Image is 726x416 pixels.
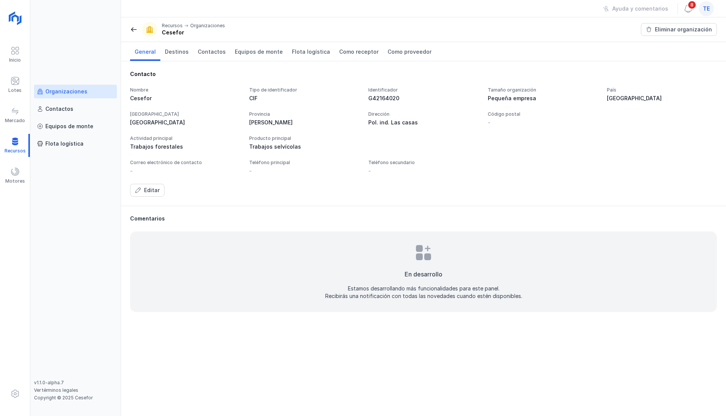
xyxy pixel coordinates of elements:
div: - [130,167,133,175]
div: Correo electrónico de contacto [130,160,240,166]
div: Ayuda y comentarios [612,5,668,12]
a: Como proveedor [383,42,436,61]
span: te [703,5,710,12]
div: Dirección [368,111,478,117]
a: Flota logística [34,137,117,151]
div: - [488,119,490,126]
a: Equipos de monte [34,120,117,133]
a: Contactos [34,102,117,116]
span: 8 [687,0,697,9]
div: Producto principal [249,135,359,141]
span: Como receptor [339,48,379,56]
div: Trabajos forestales [130,143,240,151]
div: Recibirás una notificación con todas las novedades cuando estén disponibles. [325,292,522,300]
a: Destinos [160,42,193,61]
div: Editar [144,186,160,194]
a: Equipos de monte [230,42,287,61]
div: País [607,87,717,93]
div: Eliminar organización [655,26,712,33]
div: CIF [249,95,359,102]
div: Flota logística [45,140,84,147]
div: Recursos [162,23,183,29]
div: Copyright © 2025 Cesefor [34,395,117,401]
div: v1.1.0-alpha.7 [34,380,117,386]
img: logoRight.svg [6,9,25,28]
div: Tamaño organización [488,87,598,93]
a: Organizaciones [34,85,117,98]
button: Ayuda y comentarios [598,2,673,15]
a: Flota logística [287,42,335,61]
span: Flota logística [292,48,330,56]
span: Equipos de monte [235,48,283,56]
div: Tipo de identificador [249,87,359,93]
div: Motores [5,178,25,184]
div: Lotes [8,87,22,93]
div: Contacto [130,70,717,78]
a: Ver términos legales [34,387,78,393]
span: Como proveedor [388,48,431,56]
span: General [135,48,156,56]
div: Equipos de monte [45,123,93,130]
div: Trabajos selvícolas [249,143,359,151]
div: Nombre [130,87,240,93]
div: En desarrollo [405,270,442,279]
div: Cesefor [130,95,240,102]
div: Inicio [9,57,21,63]
div: Estamos desarrollando más funcionalidades para este panel. [348,285,500,292]
div: Contactos [45,105,73,113]
div: Pequeña empresa [488,95,598,102]
div: [GEOGRAPHIC_DATA] [130,119,240,126]
div: Código postal [488,111,598,117]
div: Teléfono principal [249,160,359,166]
div: Cesefor [162,29,225,36]
div: [GEOGRAPHIC_DATA] [607,95,717,102]
div: - [249,167,252,175]
div: Organizaciones [45,88,87,95]
div: [PERSON_NAME] [249,119,359,126]
button: Eliminar organización [641,23,717,36]
div: - [368,167,371,175]
span: Destinos [165,48,189,56]
button: Editar [130,184,164,197]
a: Contactos [193,42,230,61]
div: Pol. ind. Las casas [368,119,478,126]
span: Contactos [198,48,226,56]
div: [GEOGRAPHIC_DATA] [130,111,240,117]
div: Teléfono secundario [368,160,478,166]
div: Provincia [249,111,359,117]
div: G42164020 [368,95,478,102]
div: Identificador [368,87,478,93]
div: Actividad principal [130,135,240,141]
div: Organizaciones [190,23,225,29]
a: General [130,42,160,61]
div: Mercado [5,118,25,124]
a: Como receptor [335,42,383,61]
div: Comentarios [130,215,717,222]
